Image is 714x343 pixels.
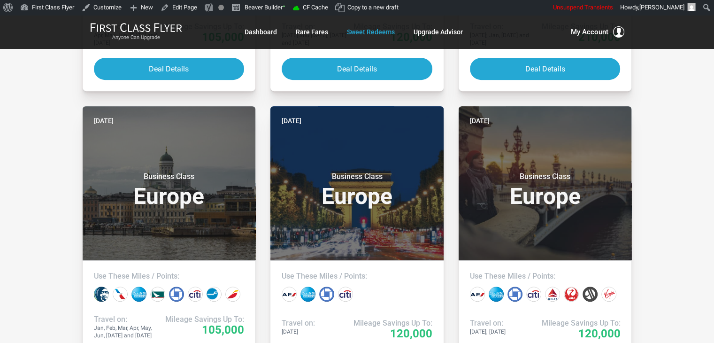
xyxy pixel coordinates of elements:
img: First Class Flyer [90,23,182,32]
div: American miles [113,287,128,302]
h3: Europe [282,172,432,208]
h4: Use These Miles / Points: [94,272,245,281]
div: Cathay Pacific miles [150,287,165,302]
a: Rare Fares [296,23,328,40]
div: Delta miles [545,287,560,302]
span: [PERSON_NAME] [639,4,684,11]
time: [DATE] [470,116,490,126]
div: Air France miles [470,287,485,302]
button: My Account [571,26,624,38]
small: Business Class [486,172,604,181]
span: • [283,1,285,11]
div: Citi points [526,287,541,302]
div: Amex points [489,287,504,302]
div: Amex points [131,287,146,302]
div: Japan miles [564,287,579,302]
span: Unsuspend Transients [553,4,613,11]
time: [DATE] [282,116,301,126]
div: Alaska miles [94,287,109,302]
div: Virgin Atlantic miles [601,287,616,302]
a: Dashboard [245,23,277,40]
div: Marriott points [583,287,598,302]
div: Finnair Plus [207,287,222,302]
div: Amex points [300,287,315,302]
div: Citi points [338,287,353,302]
small: Business Class [110,172,228,181]
div: Chase points [169,287,184,302]
a: First Class FlyerAnyone Can Upgrade [90,23,182,41]
a: Sweet Redeems [347,23,395,40]
div: Air France miles [282,287,297,302]
span: My Account [571,26,608,38]
h4: Use These Miles / Points: [282,272,432,281]
div: Citi points [188,287,203,302]
div: Iberia miles [225,287,240,302]
time: [DATE] [94,116,114,126]
a: Upgrade Advisor [414,23,463,40]
button: Deal Details [282,58,432,80]
small: Business Class [298,172,415,181]
button: Deal Details [470,58,621,80]
small: Anyone Can Upgrade [90,34,182,41]
button: Deal Details [94,58,245,80]
div: Chase points [319,287,334,302]
h4: Use These Miles / Points: [470,272,621,281]
h3: Europe [94,172,245,208]
h3: Europe [470,172,621,208]
div: Chase points [507,287,522,302]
